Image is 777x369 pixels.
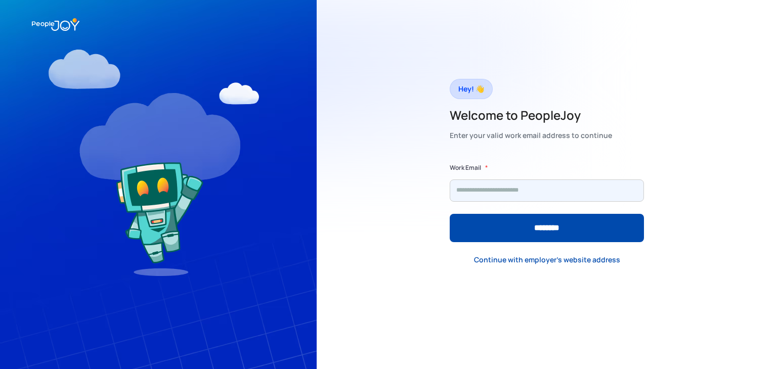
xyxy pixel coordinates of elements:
h2: Welcome to PeopleJoy [450,107,612,123]
label: Work Email [450,163,481,173]
form: Form [450,163,644,242]
a: Continue with employer's website address [466,250,628,270]
div: Enter your valid work email address to continue [450,128,612,143]
div: Hey! 👋 [458,82,484,96]
div: Continue with employer's website address [474,255,620,265]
